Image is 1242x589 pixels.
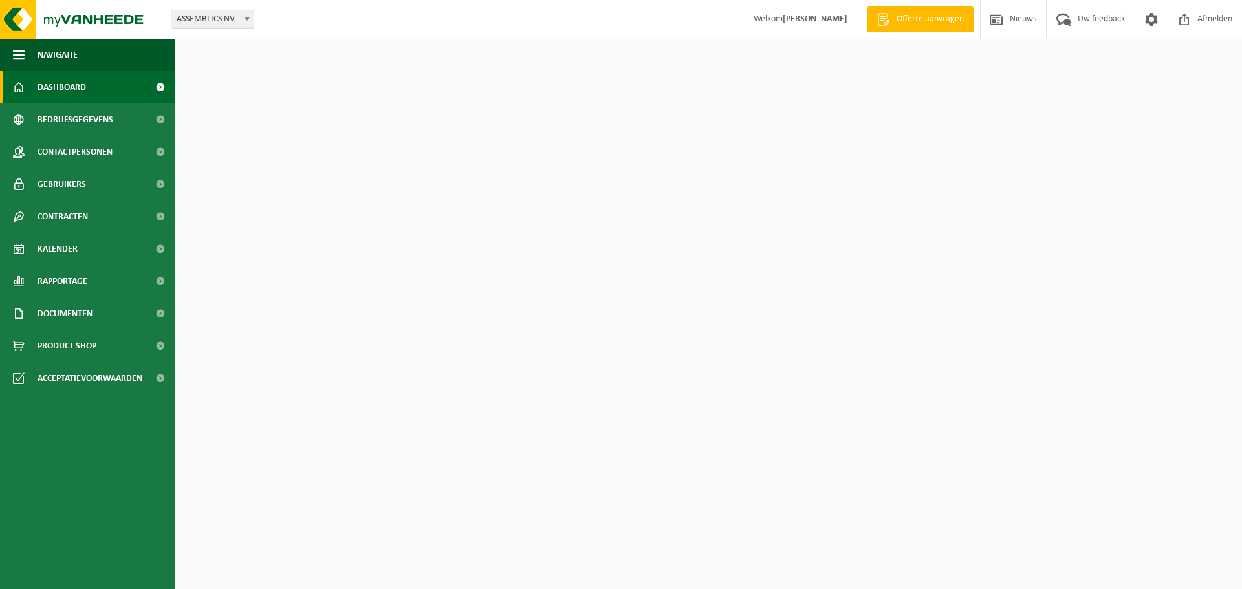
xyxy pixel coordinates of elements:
[38,71,86,103] span: Dashboard
[38,200,88,233] span: Contracten
[783,14,847,24] strong: [PERSON_NAME]
[171,10,254,28] span: ASSEMBLICS NV
[38,297,93,330] span: Documenten
[867,6,974,32] a: Offerte aanvragen
[893,13,967,26] span: Offerte aanvragen
[38,265,87,297] span: Rapportage
[38,103,113,136] span: Bedrijfsgegevens
[38,330,96,362] span: Product Shop
[38,362,142,394] span: Acceptatievoorwaarden
[38,136,113,168] span: Contactpersonen
[38,168,86,200] span: Gebruikers
[38,39,78,71] span: Navigatie
[38,233,78,265] span: Kalender
[171,10,254,29] span: ASSEMBLICS NV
